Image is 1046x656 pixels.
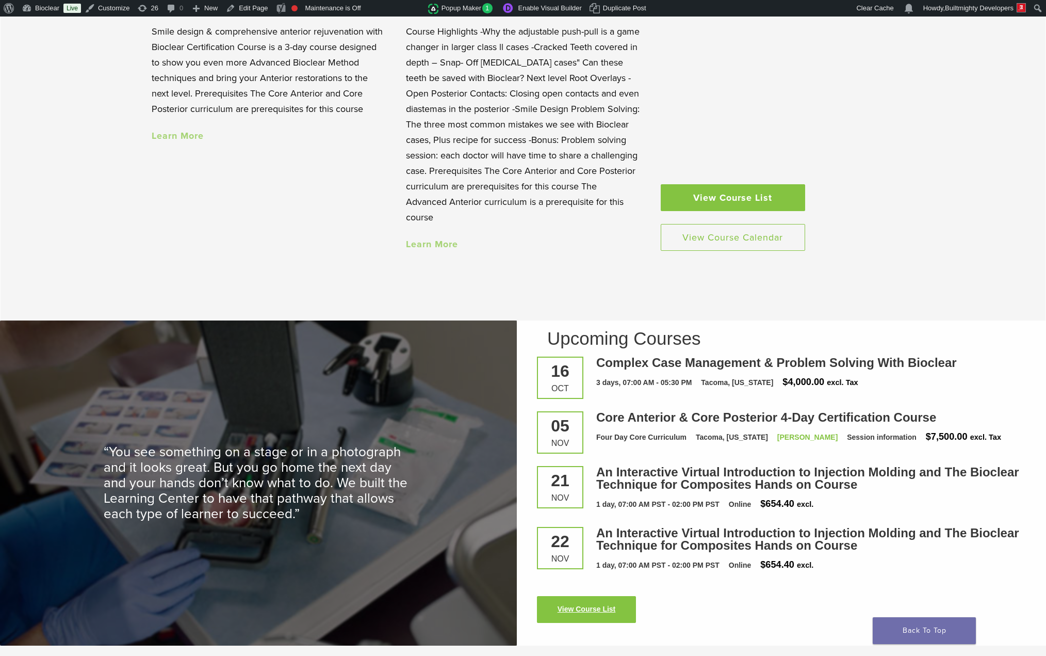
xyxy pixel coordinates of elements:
div: 21 [546,472,575,489]
a: An Interactive Virtual Introduction to Injection Molding and The Bioclear Technique for Composite... [596,465,1019,491]
a: An Interactive Virtual Introduction to Injection Molding and The Bioclear Technique for Composite... [596,526,1019,552]
a: Learn More [406,238,458,250]
div: Nov [546,494,575,502]
div: 22 [546,533,575,550]
div: Tacoma, [US_STATE] [701,377,773,388]
div: 1 day, 07:00 AM PST - 02:00 PM PST [596,560,720,571]
h2: Upcoming Courses [547,329,1028,347]
div: Tacoma, [US_STATE] [696,432,768,443]
a: Learn More [152,130,204,141]
div: Nov [546,439,575,447]
span: excl. Tax [970,433,1001,441]
a: View Course List [661,184,805,211]
div: Oct [546,385,575,393]
div: Online [729,499,751,510]
span: excl. Tax [827,378,858,387]
span: $654.40 [760,499,794,509]
div: Nov [546,555,575,563]
div: Session information [847,432,917,443]
span: excl. [797,500,813,508]
span: 1 [482,3,493,13]
a: View Course List [537,596,636,623]
img: Views over 48 hours. Click for more Jetpack Stats. [370,3,428,15]
a: Live [63,4,81,13]
div: 05 [546,418,575,434]
div: 1 day, 07:00 AM PST - 02:00 PM PST [596,499,720,510]
a: View Course Calendar [661,224,805,251]
p: Course Highlights -Why the adjustable push-pull is a game changer in larger class ll cases -Crack... [406,24,640,225]
p: “You see something on a stage or in a photograph and it looks great. But you go home the next day... [104,444,413,522]
span: $4,000.00 [782,377,824,387]
a: Complex Case Management & Problem Solving With Bioclear [596,356,957,370]
span: Builtmighty Developers [945,4,1014,12]
div: 16 [546,363,575,379]
span: excl. [797,561,813,569]
p: Smile design & comprehensive anterior rejuvenation with Bioclear Certification Course is a 3-day ... [152,24,385,117]
a: [PERSON_NAME] [777,433,838,441]
span: $654.40 [760,559,794,570]
div: Focus keyphrase not set [291,5,298,11]
span: $7,500.00 [926,431,968,442]
a: Core Anterior & Core Posterior 4-Day Certification Course [596,410,936,424]
div: Four Day Core Curriculum [596,432,687,443]
div: Online [729,560,751,571]
a: Back To Top [873,617,976,644]
div: 3 days, 07:00 AM - 05:30 PM [596,377,692,388]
